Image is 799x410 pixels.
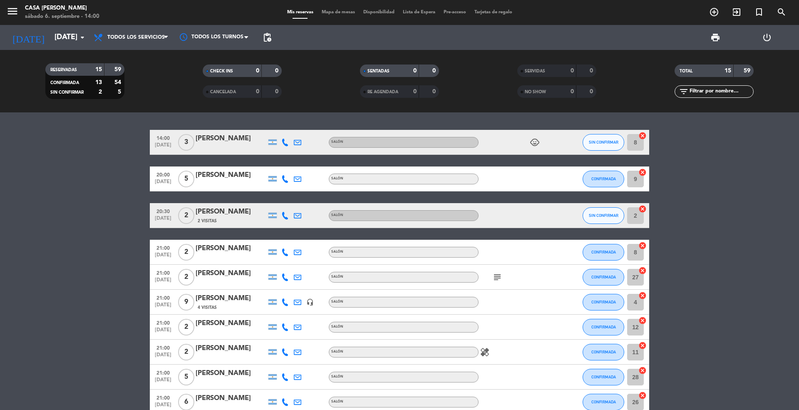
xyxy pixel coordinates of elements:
[571,68,574,74] strong: 0
[107,35,165,40] span: Todos los servicios
[583,134,624,151] button: SIN CONFIRMAR
[525,90,546,94] span: NO SHOW
[583,207,624,224] button: SIN CONFIRMAR
[25,12,99,21] div: sábado 6. septiembre - 14:00
[6,28,50,47] i: [DATE]
[331,350,343,353] span: SALÓN
[25,4,99,12] div: Casa [PERSON_NAME]
[331,140,343,144] span: SALÓN
[709,7,719,17] i: add_circle_outline
[492,272,502,282] i: subject
[583,319,624,335] button: CONFIRMADA
[638,291,647,300] i: cancel
[583,369,624,385] button: CONFIRMADA
[153,252,174,262] span: [DATE]
[153,243,174,252] span: 21:00
[153,377,174,387] span: [DATE]
[153,277,174,287] span: [DATE]
[178,369,194,385] span: 5
[331,250,343,253] span: SALÓN
[153,368,174,377] span: 21:00
[331,375,343,378] span: SALÓN
[196,170,266,181] div: [PERSON_NAME]
[583,344,624,360] button: CONFIRMADA
[591,375,616,379] span: CONFIRMADA
[275,68,280,74] strong: 0
[638,168,647,176] i: cancel
[153,268,174,277] span: 21:00
[118,89,123,95] strong: 5
[583,171,624,187] button: CONFIRMADA
[754,7,764,17] i: turned_in_not
[95,80,102,85] strong: 13
[591,350,616,354] span: CONFIRMADA
[367,69,390,73] span: SENTADAS
[196,393,266,404] div: [PERSON_NAME]
[153,133,174,142] span: 14:00
[178,344,194,360] span: 2
[196,368,266,379] div: [PERSON_NAME]
[6,5,19,20] button: menu
[153,179,174,189] span: [DATE]
[331,400,343,403] span: SALÓN
[196,243,266,254] div: [PERSON_NAME]
[679,87,689,97] i: filter_list
[525,69,545,73] span: SERVIDAS
[178,294,194,311] span: 9
[178,171,194,187] span: 5
[318,10,359,15] span: Mapa de mesas
[50,81,79,85] span: CONFIRMADA
[480,347,490,357] i: healing
[591,300,616,304] span: CONFIRMADA
[591,176,616,181] span: CONFIRMADA
[583,269,624,286] button: CONFIRMADA
[777,7,787,17] i: search
[638,241,647,250] i: cancel
[178,134,194,151] span: 3
[153,318,174,327] span: 21:00
[590,89,595,94] strong: 0
[306,298,314,306] i: headset_mic
[256,68,259,74] strong: 0
[732,7,742,17] i: exit_to_app
[99,89,102,95] strong: 2
[530,137,540,147] i: child_care
[413,68,417,74] strong: 0
[638,266,647,275] i: cancel
[571,89,574,94] strong: 0
[77,32,87,42] i: arrow_drop_down
[196,318,266,329] div: [PERSON_NAME]
[153,216,174,225] span: [DATE]
[178,319,194,335] span: 2
[153,142,174,152] span: [DATE]
[275,89,280,94] strong: 0
[331,275,343,278] span: SALÓN
[153,393,174,402] span: 21:00
[590,68,595,74] strong: 0
[583,244,624,261] button: CONFIRMADA
[262,32,272,42] span: pending_actions
[153,169,174,179] span: 20:00
[432,89,437,94] strong: 0
[210,69,233,73] span: CHECK INS
[50,68,77,72] span: RESERVADAS
[198,304,217,311] span: 4 Visitas
[367,90,398,94] span: RE AGENDADA
[6,5,19,17] i: menu
[196,343,266,354] div: [PERSON_NAME]
[114,80,123,85] strong: 54
[589,140,618,144] span: SIN CONFIRMAR
[432,68,437,74] strong: 0
[178,207,194,224] span: 2
[153,327,174,337] span: [DATE]
[196,206,266,217] div: [PERSON_NAME]
[153,293,174,302] span: 21:00
[178,269,194,286] span: 2
[689,87,753,96] input: Filtrar por nombre...
[359,10,399,15] span: Disponibilidad
[680,69,692,73] span: TOTAL
[762,32,772,42] i: power_settings_new
[638,205,647,213] i: cancel
[591,400,616,404] span: CONFIRMADA
[470,10,516,15] span: Tarjetas de regalo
